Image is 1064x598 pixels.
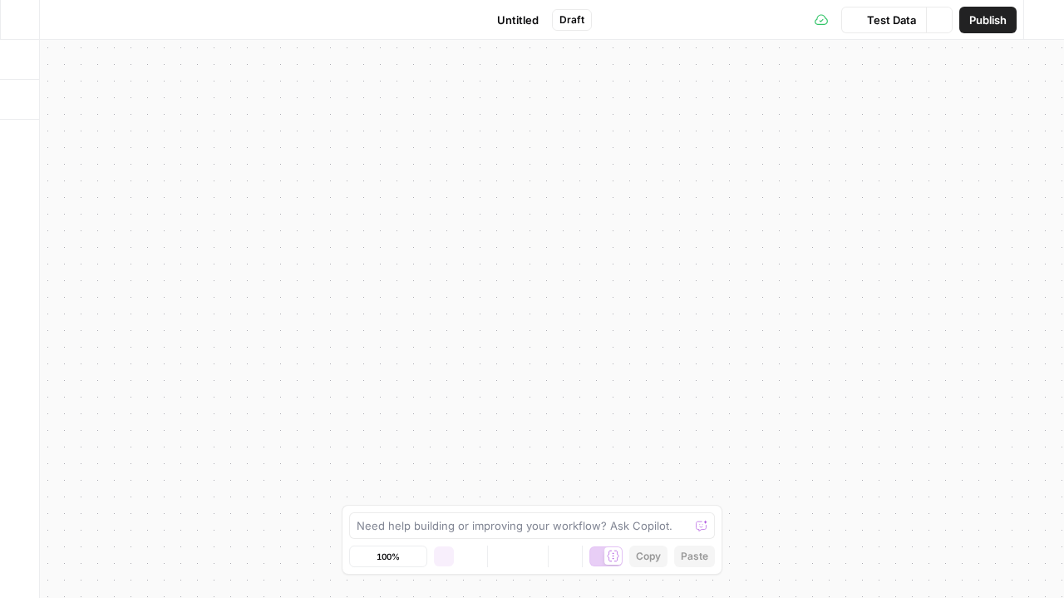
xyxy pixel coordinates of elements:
span: Copy [636,549,661,564]
span: Draft [559,12,584,27]
span: Paste [681,549,708,564]
span: Untitled [497,12,539,28]
button: Publish [959,7,1017,33]
button: Untitled [472,7,549,33]
span: Test Data [867,12,916,28]
button: Paste [674,546,715,567]
span: Publish [969,12,1007,28]
span: 100% [377,550,400,563]
button: Test Data [841,7,926,33]
button: Copy [629,546,667,567]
